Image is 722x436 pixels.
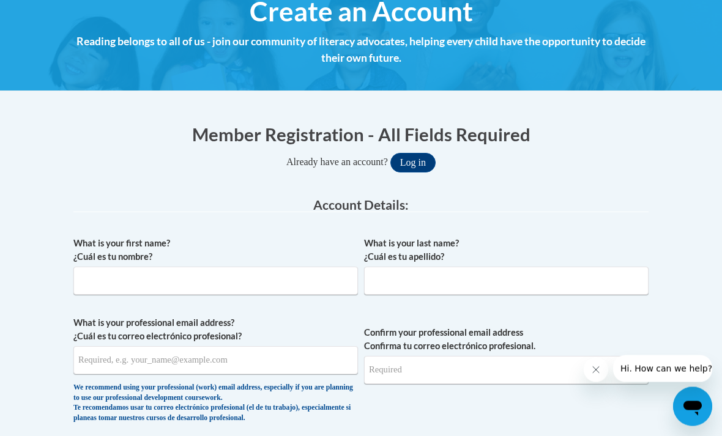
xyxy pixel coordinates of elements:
div: We recommend using your professional (work) email address, especially if you are planning to use ... [73,383,358,424]
input: Metadata input [364,267,649,295]
input: Metadata input [73,267,358,295]
span: Already have an account? [286,157,388,168]
input: Metadata input [73,347,358,375]
iframe: Close message [584,358,608,382]
h4: Reading belongs to all of us - join our community of literacy advocates, helping every child have... [73,34,649,67]
iframe: Message from company [613,355,712,382]
input: Required [364,357,649,385]
h1: Member Registration - All Fields Required [73,122,649,147]
label: What is your professional email address? ¿Cuál es tu correo electrónico profesional? [73,317,358,344]
label: Confirm your professional email address Confirma tu correo electrónico profesional. [364,327,649,353]
span: Account Details: [313,198,409,213]
button: Log in [390,153,436,173]
label: What is your last name? ¿Cuál es tu apellido? [364,237,649,264]
label: What is your first name? ¿Cuál es tu nombre? [73,237,358,264]
iframe: Button to launch messaging window [673,387,712,426]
